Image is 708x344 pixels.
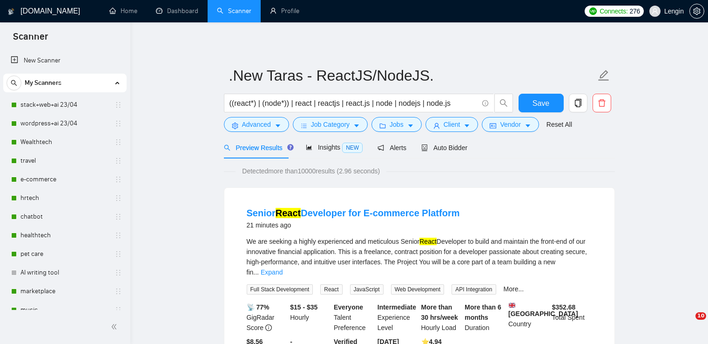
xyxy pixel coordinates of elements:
div: Tooltip anchor [286,143,295,151]
span: Connects: [600,6,627,16]
a: e-commerce [20,170,109,189]
button: delete [593,94,611,112]
span: folder [379,122,386,129]
img: logo [8,4,14,19]
button: Save [519,94,564,112]
b: [GEOGRAPHIC_DATA] [508,302,578,317]
span: caret-down [464,122,470,129]
span: bars [301,122,307,129]
span: holder [115,306,122,314]
span: 276 [629,6,640,16]
span: copy [569,99,587,107]
a: hrtech [20,189,109,207]
a: AI writing tool [20,263,109,282]
span: Jobs [390,119,404,130]
span: 10 [695,312,706,320]
button: folderJobscaret-down [371,117,422,132]
mark: React [419,238,437,245]
a: New Scanner [11,51,119,70]
span: caret-down [353,122,360,129]
div: Duration [463,302,506,333]
span: edit [598,69,610,82]
li: New Scanner [3,51,127,70]
span: Insights [306,144,363,151]
a: wordpress+ai 23/04 [20,114,109,133]
a: SeniorReactDeveloper for E-commerce Platform [247,208,460,218]
span: setting [232,122,238,129]
b: $ 352.68 [552,303,576,311]
b: Everyone [334,303,363,311]
div: Hourly Load [419,302,463,333]
div: We are seeking a highly experienced and meticulous Senior Developer to build and maintain the fro... [247,236,592,277]
a: marketplace [20,282,109,301]
span: Client [444,119,460,130]
span: area-chart [306,144,312,151]
span: NEW [342,143,363,153]
div: 21 minutes ago [247,220,460,231]
button: copy [569,94,587,112]
a: Reset All [546,119,572,130]
span: holder [115,138,122,146]
span: notification [378,144,384,151]
a: searchScanner [217,7,251,15]
span: Preview Results [224,144,291,151]
span: holder [115,288,122,295]
a: setting [689,7,704,15]
span: holder [115,101,122,109]
button: barsJob Categorycaret-down [293,117,368,132]
span: caret-down [525,122,531,129]
input: Search Freelance Jobs... [229,97,478,109]
a: pet care [20,245,109,263]
span: caret-down [407,122,414,129]
b: More than 30 hrs/week [421,303,458,321]
input: Scanner name... [229,64,596,87]
b: Intermediate [378,303,416,311]
b: More than 6 months [465,303,501,321]
a: travel [20,151,109,170]
span: user [433,122,440,129]
span: Detected more than 10000 results (2.96 seconds) [236,166,386,176]
div: Experience Level [376,302,419,333]
span: Full Stack Development [247,284,313,295]
span: Vendor [500,119,520,130]
span: delete [593,99,611,107]
span: user [652,8,658,14]
a: chatbot [20,207,109,226]
span: caret-down [275,122,281,129]
div: Total Spent [550,302,594,333]
span: Scanner [6,30,55,49]
span: search [7,80,21,86]
b: 📡 77% [247,303,270,311]
img: upwork-logo.png [589,7,597,15]
span: ... [253,268,259,276]
a: music [20,301,109,319]
div: Hourly [288,302,332,333]
span: Job Category [311,119,350,130]
button: search [494,94,513,112]
span: holder [115,269,122,276]
div: Talent Preference [332,302,376,333]
a: Expand [261,268,283,276]
span: API Integration [452,284,496,295]
span: search [495,99,512,107]
span: setting [690,7,704,15]
span: Auto Bidder [421,144,467,151]
mark: React [276,208,301,218]
span: info-circle [265,324,272,331]
span: React [320,284,342,295]
div: Country [506,302,550,333]
span: holder [115,250,122,258]
span: Advanced [242,119,271,130]
a: stack+web+ai 23/04 [20,96,109,114]
span: My Scanners [25,74,61,92]
a: More... [504,285,524,293]
button: search [7,76,21,90]
a: dashboardDashboard [156,7,198,15]
button: userClientcaret-down [425,117,479,132]
span: holder [115,194,122,202]
span: holder [115,213,122,220]
span: holder [115,232,122,239]
a: Wealthtech [20,133,109,151]
button: idcardVendorcaret-down [482,117,539,132]
span: Save [533,97,549,109]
